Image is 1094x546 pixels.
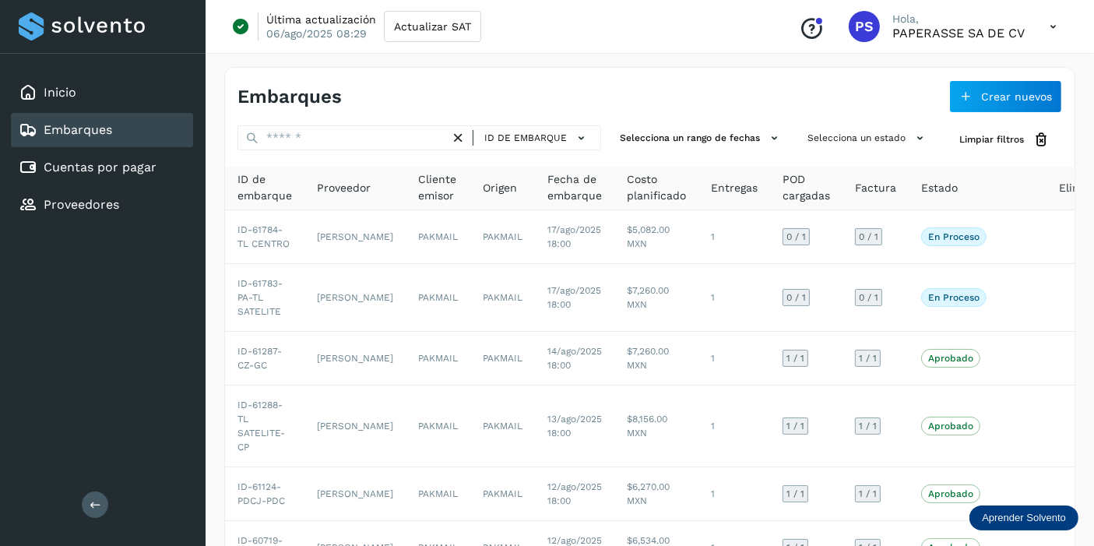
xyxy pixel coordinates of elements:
[859,293,878,302] span: 0 / 1
[406,264,470,332] td: PAKMAIL
[11,150,193,185] div: Cuentas por pagar
[928,353,973,364] p: Aprobado
[406,467,470,521] td: PAKMAIL
[947,125,1062,154] button: Limpiar filtros
[801,125,934,151] button: Selecciona un estado
[44,197,119,212] a: Proveedores
[406,210,470,264] td: PAKMAIL
[698,264,770,332] td: 1
[783,171,830,204] span: POD cargadas
[859,489,877,498] span: 1 / 1
[786,354,804,363] span: 1 / 1
[470,210,535,264] td: PAKMAIL
[969,505,1078,530] div: Aprender Solvento
[921,180,958,196] span: Estado
[11,188,193,222] div: Proveedores
[547,346,602,371] span: 14/ago/2025 18:00
[547,481,602,506] span: 12/ago/2025 18:00
[304,210,406,264] td: [PERSON_NAME]
[317,180,371,196] span: Proveedor
[406,332,470,386] td: PAKMAIL
[406,386,470,467] td: PAKMAIL
[237,86,342,108] h4: Embarques
[237,346,282,371] span: ID-61287-CZ-GC
[470,467,535,521] td: PAKMAIL
[547,285,601,310] span: 17/ago/2025 18:00
[627,171,686,204] span: Costo planificado
[711,180,758,196] span: Entregas
[786,421,804,431] span: 1 / 1
[892,12,1025,26] p: Hola,
[11,113,193,147] div: Embarques
[237,278,283,317] span: ID-61783-PA-TL SATELITE
[418,171,458,204] span: Cliente emisor
[237,400,285,453] span: ID-61288-TL SATELITE-CP
[304,386,406,467] td: [PERSON_NAME]
[928,421,973,432] p: Aprobado
[981,91,1052,102] span: Crear nuevos
[237,481,285,506] span: ID-61124-PDCJ-PDC
[859,421,877,431] span: 1 / 1
[786,293,806,302] span: 0 / 1
[237,224,290,249] span: ID-61784-TL CENTRO
[698,467,770,521] td: 1
[982,512,1066,524] p: Aprender Solvento
[859,232,878,241] span: 0 / 1
[959,132,1024,146] span: Limpiar filtros
[698,332,770,386] td: 1
[928,488,973,499] p: Aprobado
[928,231,980,242] p: En proceso
[11,76,193,110] div: Inicio
[470,264,535,332] td: PAKMAIL
[547,171,602,204] span: Fecha de embarque
[547,414,602,439] span: 13/ago/2025 18:00
[483,180,517,196] span: Origen
[44,160,157,174] a: Cuentas por pagar
[384,11,481,42] button: Actualizar SAT
[928,292,980,303] p: En proceso
[614,386,698,467] td: $8,156.00 MXN
[855,180,896,196] span: Factura
[614,264,698,332] td: $7,260.00 MXN
[698,386,770,467] td: 1
[892,26,1025,41] p: PAPERASSE SA DE CV
[547,224,601,249] span: 17/ago/2025 18:00
[949,80,1062,113] button: Crear nuevos
[859,354,877,363] span: 1 / 1
[614,332,698,386] td: $7,260.00 MXN
[786,489,804,498] span: 1 / 1
[614,467,698,521] td: $6,270.00 MXN
[480,127,594,150] button: ID de embarque
[614,210,698,264] td: $5,082.00 MXN
[786,232,806,241] span: 0 / 1
[266,12,376,26] p: Última actualización
[304,332,406,386] td: [PERSON_NAME]
[698,210,770,264] td: 1
[484,131,567,145] span: ID de embarque
[614,125,789,151] button: Selecciona un rango de fechas
[304,467,406,521] td: [PERSON_NAME]
[266,26,367,41] p: 06/ago/2025 08:29
[394,21,471,32] span: Actualizar SAT
[470,332,535,386] td: PAKMAIL
[470,386,535,467] td: PAKMAIL
[237,171,292,204] span: ID de embarque
[304,264,406,332] td: [PERSON_NAME]
[44,85,76,100] a: Inicio
[44,122,112,137] a: Embarques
